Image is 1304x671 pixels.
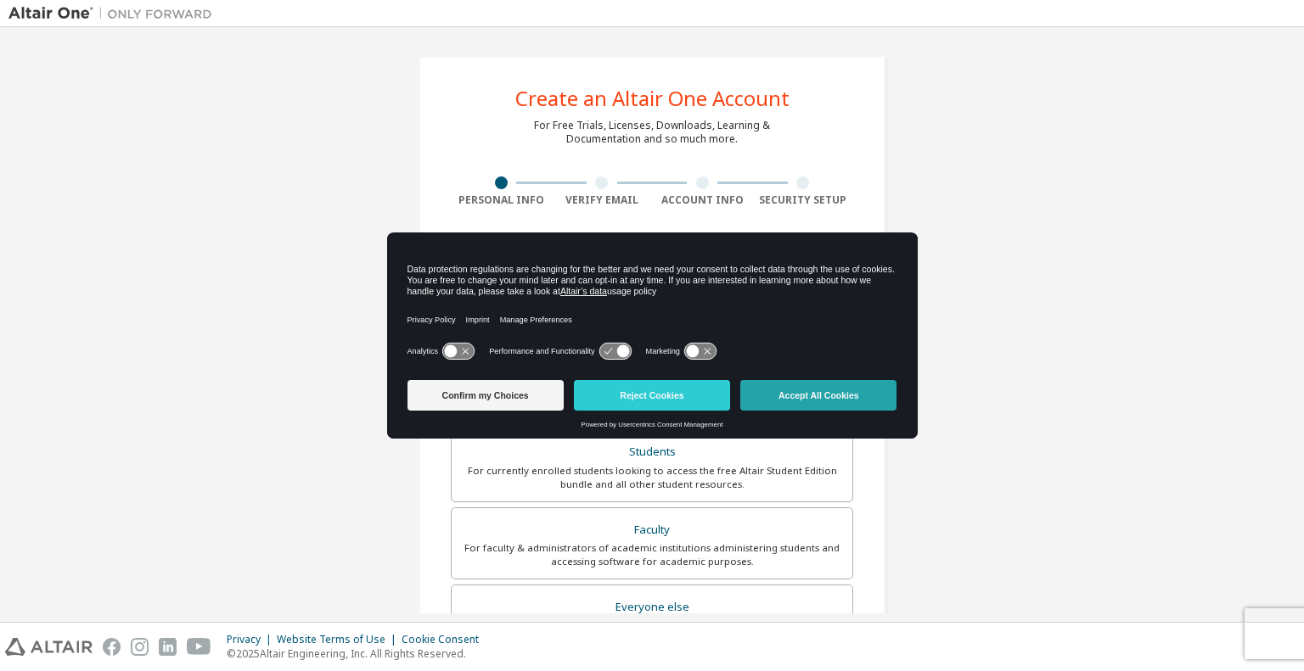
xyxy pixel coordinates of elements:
div: For currently enrolled students looking to access the free Altair Student Edition bundle and all ... [462,464,842,491]
div: Cookie Consent [402,633,489,646]
img: instagram.svg [131,638,149,656]
div: Students [462,440,842,464]
img: facebook.svg [103,638,121,656]
div: Account Info [652,193,753,207]
div: For faculty & administrators of academic institutions administering students and accessing softwa... [462,541,842,568]
div: Personal Info [451,193,552,207]
div: Create an Altair One Account [515,88,790,109]
img: altair_logo.svg [5,638,93,656]
div: Verify Email [552,193,653,207]
div: Security Setup [753,193,854,207]
img: youtube.svg [187,638,211,656]
img: linkedin.svg [159,638,177,656]
div: Faculty [462,518,842,542]
div: For Free Trials, Licenses, Downloads, Learning & Documentation and so much more. [534,119,770,146]
div: Everyone else [462,596,842,619]
div: Privacy [227,633,277,646]
div: Website Terms of Use [277,633,402,646]
p: © 2025 Altair Engineering, Inc. All Rights Reserved. [227,646,489,661]
img: Altair One [8,5,221,22]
